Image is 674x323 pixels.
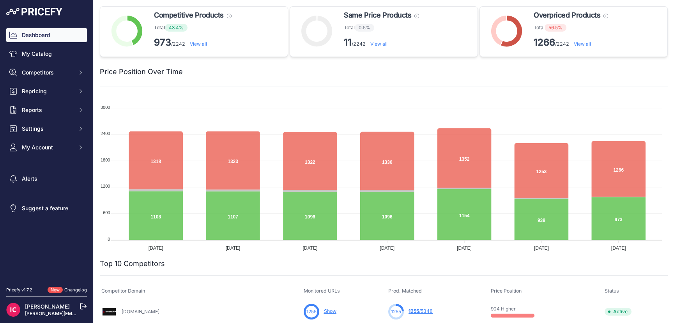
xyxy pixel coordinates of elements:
span: Prod. Matched [388,288,422,294]
span: Reports [22,106,73,114]
a: [PERSON_NAME] [25,303,70,310]
p: Total [154,24,232,32]
nav: Sidebar [6,28,87,277]
a: Show [324,308,336,314]
a: 1255/5348 [409,308,433,314]
tspan: 0 [108,237,110,241]
a: View all [574,41,591,47]
span: 1255 [391,308,401,315]
button: Repricing [6,84,87,98]
span: Monitored URLs [304,288,340,294]
a: 904 Higher [491,306,516,312]
span: Price Position [491,288,522,294]
tspan: [DATE] [534,245,549,251]
strong: 1266 [534,37,555,48]
tspan: [DATE] [226,245,241,251]
a: [DOMAIN_NAME] [122,309,159,314]
a: Dashboard [6,28,87,42]
p: /2242 [154,36,232,49]
span: 43.4% [165,24,188,32]
a: Changelog [64,287,87,293]
button: Settings [6,122,87,136]
button: Competitors [6,66,87,80]
tspan: [DATE] [457,245,472,251]
span: Competitive Products [154,10,224,21]
div: Pricefy v1.7.2 [6,287,32,293]
span: Active [605,308,632,316]
p: Total [534,24,608,32]
span: Competitor Domain [101,288,145,294]
tspan: [DATE] [380,245,394,251]
span: Competitors [22,69,73,76]
span: 1255 [409,308,419,314]
p: Total [344,24,419,32]
span: New [48,287,63,293]
h2: Top 10 Competitors [100,258,165,269]
a: [PERSON_NAME][EMAIL_ADDRESS][DOMAIN_NAME] [25,311,145,316]
a: Alerts [6,172,87,186]
tspan: 1200 [101,184,110,188]
tspan: [DATE] [149,245,163,251]
span: 1255 [306,308,317,315]
p: /2242 [344,36,419,49]
span: My Account [22,144,73,151]
a: My Catalog [6,47,87,61]
tspan: 1800 [101,158,110,162]
span: Status [605,288,619,294]
tspan: 3000 [101,105,110,110]
span: Overpriced Products [534,10,600,21]
tspan: [DATE] [303,245,318,251]
span: 0.5% [355,24,374,32]
button: Reports [6,103,87,117]
span: Settings [22,125,73,133]
strong: 11 [344,37,352,48]
tspan: 2400 [101,131,110,136]
a: View all [190,41,207,47]
span: Repricing [22,87,73,95]
p: /2242 [534,36,608,49]
tspan: [DATE] [611,245,626,251]
a: View all [370,41,387,47]
strong: 973 [154,37,171,48]
a: Suggest a feature [6,201,87,215]
span: Same Price Products [344,10,411,21]
img: Pricefy Logo [6,8,62,16]
button: My Account [6,140,87,154]
tspan: 600 [103,210,110,215]
h2: Price Position Over Time [100,66,183,77]
span: 56.5% [545,24,566,32]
